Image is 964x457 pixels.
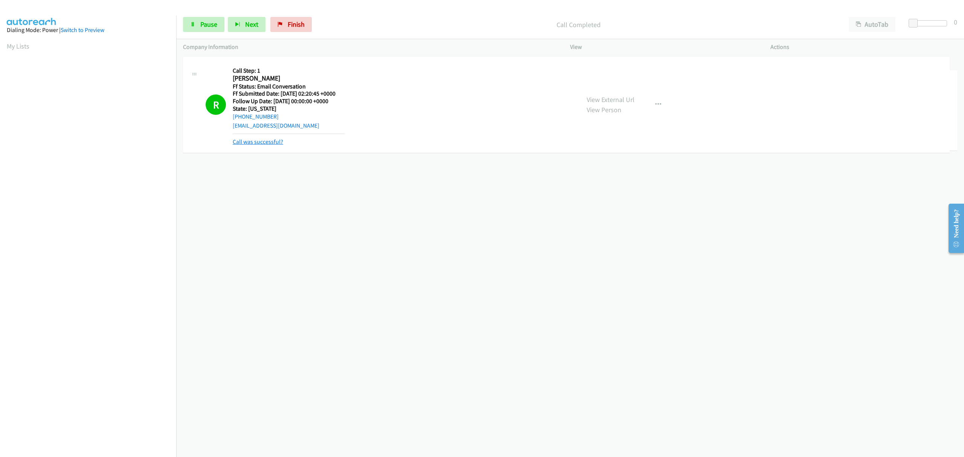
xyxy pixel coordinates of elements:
[206,94,226,115] h1: R
[233,97,345,105] h5: Follow Up Date: [DATE] 00:00:00 +0000
[7,58,176,416] iframe: Dialpad
[770,43,957,52] p: Actions
[228,17,265,32] button: Next
[61,26,104,34] a: Switch to Preview
[7,42,29,50] a: My Lists
[233,83,345,90] h5: Ff Status: Email Conversation
[183,17,224,32] a: Pause
[288,20,305,29] span: Finish
[183,43,557,52] p: Company Information
[233,122,319,129] a: [EMAIL_ADDRESS][DOMAIN_NAME]
[270,17,312,32] a: Finish
[200,20,217,29] span: Pause
[233,90,345,97] h5: Ff Submitted Date: [DATE] 02:20:45 +0000
[587,95,635,104] a: View External Url
[233,138,283,145] a: Call was successful?
[322,20,835,30] p: Call Completed
[7,26,169,35] div: Dialing Mode: Power |
[954,17,957,27] div: 0
[570,43,757,52] p: View
[233,105,345,113] h5: State: [US_STATE]
[245,20,258,29] span: Next
[943,198,964,258] iframe: Resource Center
[233,74,345,83] h2: [PERSON_NAME]
[912,20,947,26] div: Delay between calls (in seconds)
[587,105,621,114] a: View Person
[849,17,895,32] button: AutoTab
[233,67,345,75] h5: Call Step: 1
[233,113,279,120] a: [PHONE_NUMBER]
